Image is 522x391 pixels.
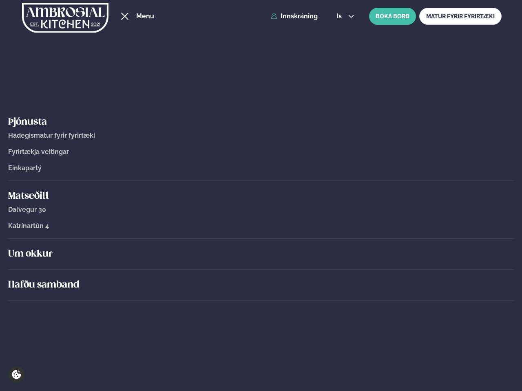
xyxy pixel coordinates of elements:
button: is [330,13,361,20]
a: Hádegismatur fyrir fyrirtæki [8,132,514,139]
span: Hádegismatur fyrir fyrirtæki [8,132,95,139]
a: MATUR FYRIR FYRIRTÆKI [419,8,502,25]
a: Innskráning [271,13,318,20]
a: Hafðu samband [8,279,514,292]
a: Um okkur [8,248,514,261]
a: Katrínartún 4 [8,222,514,230]
a: Fyrirtækja veitingar [8,148,514,156]
span: is [336,13,344,20]
a: Þjónusta [8,116,514,129]
img: logo [22,1,108,35]
button: BÓKA BORÐ [369,8,416,25]
a: Cookie settings [8,366,25,383]
a: Einkapartý [8,165,514,172]
a: Dalvegur 30 [8,206,514,213]
button: hamburger [120,11,130,21]
span: Katrínartún 4 [8,222,49,230]
span: Dalvegur 30 [8,206,46,213]
span: Fyrirtækja veitingar [8,148,69,156]
span: Einkapartý [8,164,42,172]
a: Matseðill [8,190,514,203]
